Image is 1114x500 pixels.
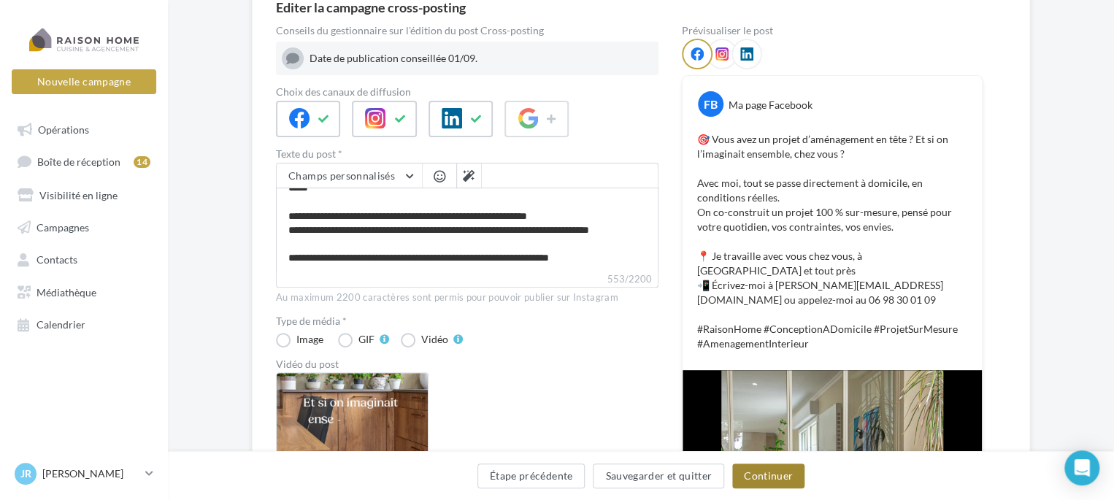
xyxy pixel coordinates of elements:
button: Nouvelle campagne [12,69,156,94]
span: Opérations [38,123,89,135]
button: Étape précédente [477,464,585,488]
a: Jr [PERSON_NAME] [12,460,156,488]
label: Type de média * [276,316,658,326]
button: Sauvegarder et quitter [593,464,724,488]
div: Date de publication conseillée 01/09. [310,51,653,66]
label: Choix des canaux de diffusion [276,87,658,97]
span: Calendrier [37,318,85,331]
span: Contacts [37,253,77,266]
label: 553/2200 [276,272,658,288]
button: Champs personnalisés [277,164,422,188]
div: Editer la campagne cross-posting [276,1,466,14]
div: 14 [134,156,150,168]
div: Open Intercom Messenger [1064,450,1099,485]
span: Médiathèque [37,285,96,298]
div: Image [296,334,323,345]
a: Contacts [9,245,159,272]
div: Vidéo [421,334,448,345]
a: Calendrier [9,310,159,336]
div: GIF [358,334,374,345]
div: Prévisualiser le post [682,26,983,36]
div: Conseils du gestionnaire sur l'édition du post Cross-posting [276,26,658,36]
a: Médiathèque [9,278,159,304]
a: Boîte de réception14 [9,147,159,174]
span: Visibilité en ligne [39,188,118,201]
p: [PERSON_NAME] [42,466,139,481]
a: Opérations [9,115,159,142]
a: Campagnes [9,213,159,239]
span: Boîte de réception [37,155,120,168]
label: Texte du post * [276,149,658,159]
button: Continuer [732,464,804,488]
div: Vidéo du post [276,359,658,369]
a: Visibilité en ligne [9,181,159,207]
div: Au maximum 2200 caractères sont permis pour pouvoir publier sur Instagram [276,291,658,304]
span: Jr [20,466,31,481]
div: Ma page Facebook [729,98,813,112]
span: Champs personnalisés [288,169,395,182]
div: FB [698,91,723,117]
p: 🎯 Vous avez un projet d’aménagement en tête ? Et si on l’imaginait ensemble, chez vous ? Avec moi... [697,132,967,351]
span: Campagnes [37,220,89,233]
